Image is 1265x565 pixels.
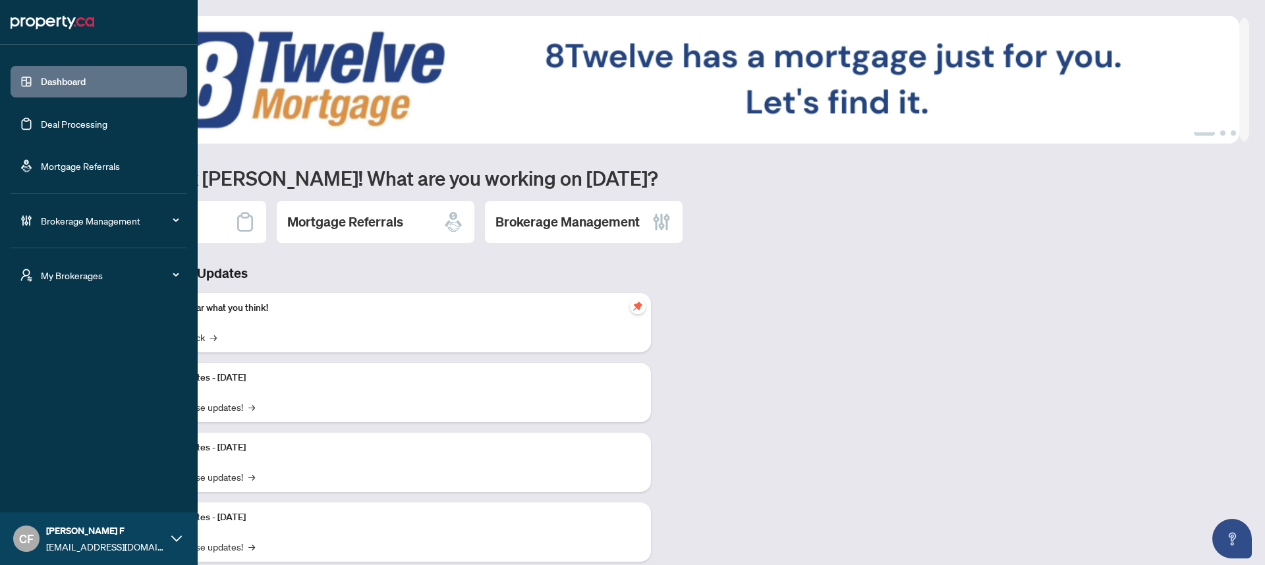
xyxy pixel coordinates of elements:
[1212,519,1252,558] button: Open asap
[11,12,94,33] img: logo
[46,539,165,554] span: [EMAIL_ADDRESS][DOMAIN_NAME]
[248,400,255,414] span: →
[210,330,217,344] span: →
[41,213,178,228] span: Brokerage Management
[69,165,1249,190] h1: Welcome back [PERSON_NAME]! What are you working on [DATE]?
[138,301,640,315] p: We want to hear what you think!
[138,510,640,525] p: Platform Updates - [DATE]
[41,118,107,130] a: Deal Processing
[248,470,255,484] span: →
[138,371,640,385] p: Platform Updates - [DATE]
[1220,130,1225,136] button: 2
[138,441,640,455] p: Platform Updates - [DATE]
[41,76,86,88] a: Dashboard
[248,539,255,554] span: →
[41,160,120,172] a: Mortgage Referrals
[69,264,651,282] h3: Brokerage & Industry Updates
[46,524,165,538] span: [PERSON_NAME] F
[287,213,403,231] h2: Mortgage Referrals
[1194,130,1215,136] button: 1
[69,16,1239,144] img: Slide 0
[495,213,640,231] h2: Brokerage Management
[630,298,646,314] span: pushpin
[1231,130,1236,136] button: 3
[20,269,33,282] span: user-switch
[19,529,34,548] span: CF
[41,268,178,282] span: My Brokerages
